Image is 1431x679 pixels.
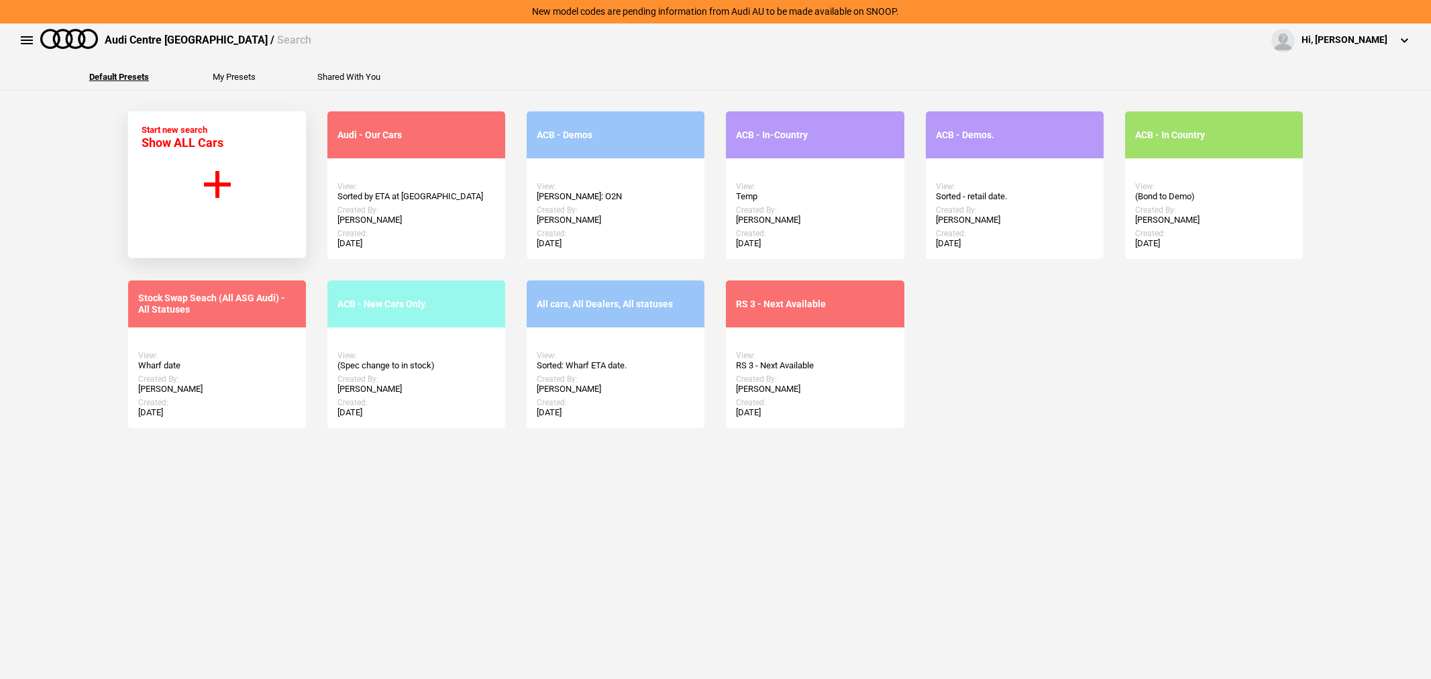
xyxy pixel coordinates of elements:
div: Created By: [936,205,1094,215]
div: [PERSON_NAME] [337,384,495,395]
div: Created By: [337,205,495,215]
div: RS 3 - Next Available [736,360,894,371]
div: RS 3 - Next Available [736,299,894,310]
div: (Bond to Demo) [1135,191,1293,202]
div: Start new search [142,125,223,150]
div: Created By: [1135,205,1293,215]
div: ACB - In-Country [736,129,894,141]
button: Default Presets [89,72,149,81]
div: Created: [537,398,694,407]
div: Created By: [138,374,296,384]
div: ACB - Demos [537,129,694,141]
div: [PERSON_NAME] [736,215,894,225]
div: View: [537,351,694,360]
div: Created By: [337,374,495,384]
div: Created: [537,229,694,238]
span: Search [277,34,311,46]
div: [DATE] [1135,238,1293,249]
div: Wharf date [138,360,296,371]
div: Created By: [736,205,894,215]
div: [PERSON_NAME] [337,215,495,225]
div: [DATE] [936,238,1094,249]
div: View: [736,182,894,191]
button: Start new search Show ALL Cars [127,111,307,258]
div: Created: [736,229,894,238]
div: Sorted - retail date. [936,191,1094,202]
div: [PERSON_NAME] [138,384,296,395]
span: Show ALL Cars [142,136,223,150]
div: [PERSON_NAME] [537,384,694,395]
div: View: [337,351,495,360]
div: Sorted: Wharf ETA date. [537,360,694,371]
div: [PERSON_NAME] [1135,215,1293,225]
div: Created: [736,398,894,407]
img: audi.png [40,29,98,49]
div: Temp [736,191,894,202]
div: Created By: [537,205,694,215]
div: View: [936,182,1094,191]
div: View: [736,351,894,360]
button: My Presets [213,72,256,81]
div: Created By: [537,374,694,384]
div: Hi, [PERSON_NAME] [1302,34,1387,47]
div: [PERSON_NAME]: O2N [537,191,694,202]
div: Created: [138,398,296,407]
div: ACB - Demos. [936,129,1094,141]
div: Created: [337,229,495,238]
div: Created: [337,398,495,407]
div: ACB - New Cars Only. [337,299,495,310]
div: [PERSON_NAME] [936,215,1094,225]
div: Created: [1135,229,1293,238]
div: [DATE] [138,407,296,418]
div: View: [337,182,495,191]
div: (Spec change to in stock) [337,360,495,371]
div: Stock Swap Seach (All ASG Audi) - All Statuses [138,293,296,315]
div: Sorted by ETA at [GEOGRAPHIC_DATA] [337,191,495,202]
div: Created: [936,229,1094,238]
div: [PERSON_NAME] [736,384,894,395]
div: [DATE] [537,407,694,418]
div: View: [1135,182,1293,191]
div: [PERSON_NAME] [537,215,694,225]
div: View: [537,182,694,191]
div: Audi - Our Cars [337,129,495,141]
div: [DATE] [537,238,694,249]
div: Created By: [736,374,894,384]
div: [DATE] [337,238,495,249]
button: Shared With You [317,72,380,81]
div: [DATE] [337,407,495,418]
div: [DATE] [736,407,894,418]
div: All cars, All Dealers, All statuses [537,299,694,310]
div: Audi Centre [GEOGRAPHIC_DATA] / [105,33,311,48]
div: View: [138,351,296,360]
div: ACB - In Country [1135,129,1293,141]
div: [DATE] [736,238,894,249]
